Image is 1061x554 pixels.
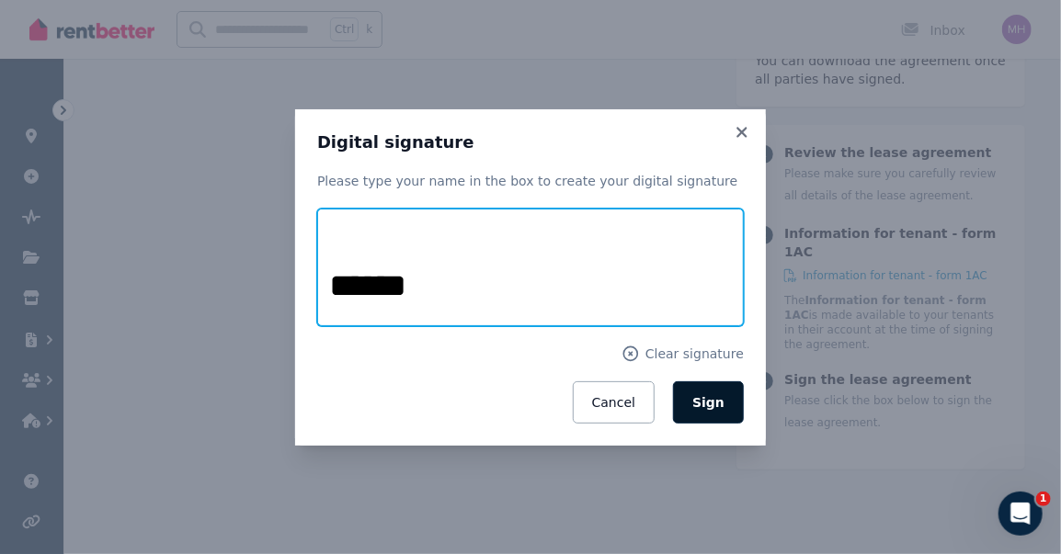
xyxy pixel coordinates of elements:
[317,131,744,153] h3: Digital signature
[1036,492,1051,506] span: 1
[317,172,744,190] p: Please type your name in the box to create your digital signature
[673,381,744,424] button: Sign
[573,381,655,424] button: Cancel
[998,492,1043,536] iframe: Intercom live chat
[692,395,724,410] span: Sign
[645,345,744,363] span: Clear signature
